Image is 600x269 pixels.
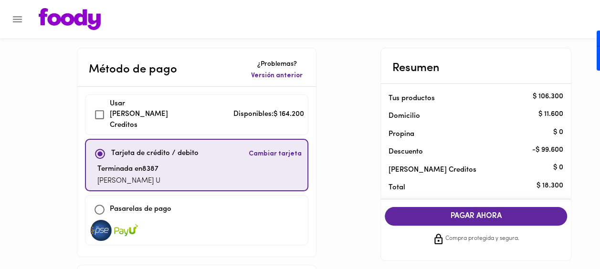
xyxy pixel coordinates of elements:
p: Terminada en 8387 [97,164,160,175]
p: Total [389,183,548,193]
p: - $ 99.600 [532,145,563,155]
span: PAGAR AHORA [394,212,558,221]
p: Método de pago [89,61,177,78]
p: Usar [PERSON_NAME] Creditos [110,99,175,131]
p: Domicilio [389,111,420,121]
button: Versión anterior [249,69,305,83]
p: ¿Problemas? [249,60,305,69]
button: Menu [6,8,29,31]
p: Propina [389,129,548,139]
img: visa [114,220,138,241]
p: $ 11.600 [538,109,563,119]
p: Disponibles: $ 164.200 [233,109,304,120]
p: Tarjeta de crédito / debito [111,148,199,159]
button: PAGAR AHORA [385,207,567,226]
p: [PERSON_NAME] U [97,176,160,187]
p: Pasarelas de pago [110,204,171,215]
p: [PERSON_NAME] Creditos [389,165,548,175]
p: Resumen [392,60,440,77]
span: Versión anterior [251,71,303,81]
span: Compra protegida y segura. [445,234,519,244]
p: $ 0 [553,127,563,137]
span: Cambiar tarjeta [249,149,302,159]
p: Descuento [389,147,423,157]
p: $ 18.300 [537,181,563,191]
img: logo.png [39,8,101,30]
p: $ 0 [553,163,563,173]
p: $ 106.300 [533,92,563,102]
iframe: Messagebird Livechat Widget [545,214,590,259]
p: Tus productos [389,93,548,103]
button: Cambiar tarjeta [247,144,304,164]
img: visa [89,220,113,241]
